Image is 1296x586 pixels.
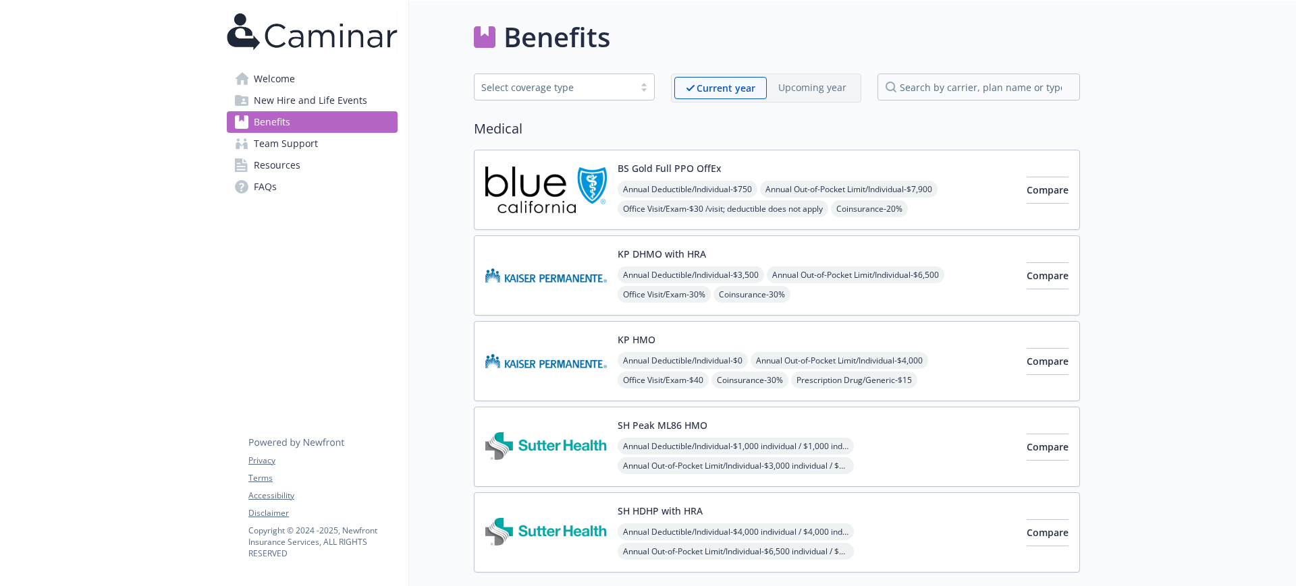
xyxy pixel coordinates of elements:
button: SH HDHP with HRA [618,504,703,518]
a: FAQs [227,176,398,198]
p: Copyright © 2024 - 2025 , Newfront Insurance Services, ALL RIGHTS RESERVED [248,525,397,559]
span: Annual Deductible/Individual - $0 [618,352,748,369]
a: New Hire and Life Events [227,90,398,111]
a: Benefits [227,111,398,133]
button: BS Gold Full PPO OffEx [618,161,722,175]
button: SH Peak ML86 HMO [618,418,707,432]
span: Coinsurance - 20% [831,200,908,217]
span: Team Support [254,133,318,154]
a: Resources [227,154,398,176]
span: Annual Deductible/Individual - $1,000 individual / $1,000 individual family member [618,438,854,455]
a: Accessibility [248,490,397,502]
h2: Medical [474,119,1080,139]
button: Compare [1027,177,1069,204]
a: Terms [248,472,397,484]
div: Select coverage type [481,80,627,94]
span: Upcoming year [767,77,858,99]
span: Coinsurance - 30% [713,286,790,303]
img: Kaiser Permanente Insurance Company carrier logo [485,247,607,304]
span: Compare [1027,526,1069,539]
input: search by carrier, plan name or type [878,74,1080,100]
a: Team Support [227,133,398,154]
span: Welcome [254,68,295,90]
p: Current year [697,81,755,95]
button: Compare [1027,262,1069,289]
span: Prescription Drug/Generic - $15 [791,372,917,388]
span: Annual Out-of-Pocket Limit/Individual - $3,000 individual / $3,000 individual family member [618,457,854,474]
h1: Benefits [504,17,610,57]
span: Annual Out-of-Pocket Limit/Individual - $4,000 [751,352,928,369]
span: Compare [1027,440,1069,453]
span: Annual Out-of-Pocket Limit/Individual - $6,500 [767,266,944,283]
span: Compare [1027,183,1069,196]
p: Upcoming year [778,80,846,94]
img: Sutter Health Plan carrier logo [485,504,607,561]
span: Annual Deductible/Individual - $750 [618,181,757,198]
span: Compare [1027,355,1069,368]
a: Privacy [248,455,397,467]
span: Coinsurance - 30% [711,372,788,388]
button: Compare [1027,348,1069,375]
span: FAQs [254,176,277,198]
span: Annual Deductible/Individual - $4,000 individual / $4,000 individual family member [618,523,854,540]
img: Kaiser Permanente Insurance Company carrier logo [485,332,607,390]
a: Welcome [227,68,398,90]
img: Blue Shield of California carrier logo [485,161,607,218]
span: New Hire and Life Events [254,90,367,111]
span: Resources [254,154,300,176]
span: Office Visit/Exam - 30% [618,286,711,303]
span: Office Visit/Exam - $30 /visit; deductible does not apply [618,200,828,217]
span: Office Visit/Exam - $40 [618,372,709,388]
span: Annual Out-of-Pocket Limit/Individual - $7,900 [760,181,938,198]
img: Sutter Health Plan carrier logo [485,418,607,475]
span: Benefits [254,111,290,133]
button: Compare [1027,519,1069,546]
button: KP HMO [618,332,655,347]
span: Annual Deductible/Individual - $3,500 [618,266,764,283]
button: KP DHMO with HRA [618,247,706,261]
button: Compare [1027,434,1069,461]
span: Annual Out-of-Pocket Limit/Individual - $6,500 individual / $6,500 individual family member [618,543,854,560]
span: Compare [1027,269,1069,282]
a: Disclaimer [248,507,397,519]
